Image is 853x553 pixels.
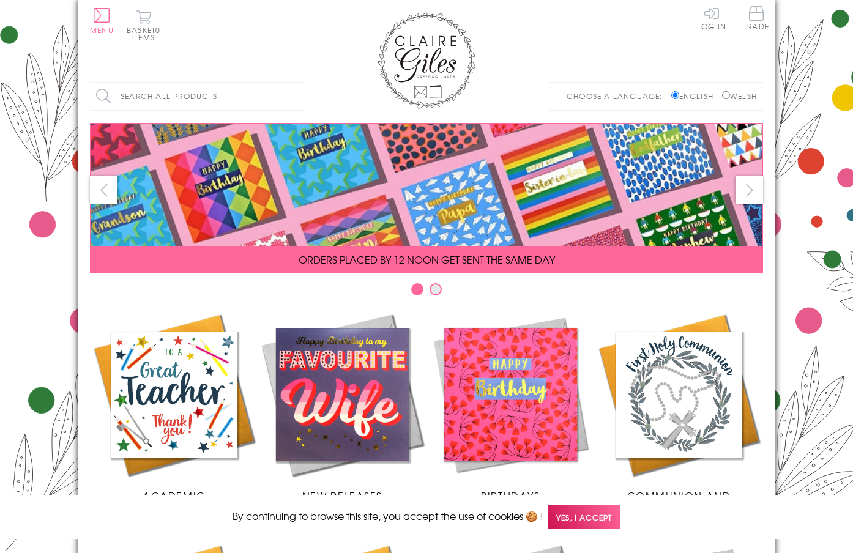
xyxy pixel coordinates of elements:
button: next [736,176,763,204]
a: Academic [90,311,258,503]
a: Birthdays [426,311,595,503]
button: Carousel Page 2 [430,283,442,295]
input: Search all products [90,83,304,110]
span: Yes, I accept [548,505,620,529]
span: New Releases [302,488,382,503]
a: New Releases [258,311,426,503]
button: Menu [90,8,114,34]
button: Carousel Page 1 (Current Slide) [411,283,423,295]
a: Trade [743,6,769,32]
button: prev [90,176,117,204]
label: Welsh [722,91,757,102]
span: Menu [90,24,114,35]
span: 0 items [132,24,160,43]
input: Welsh [722,91,730,99]
button: Basket0 items [127,10,160,41]
label: English [671,91,720,102]
input: English [671,91,679,99]
img: Claire Giles Greetings Cards [378,12,475,109]
span: Birthdays [481,488,540,503]
div: Carousel Pagination [90,283,763,302]
input: Search [292,83,304,110]
span: Communion and Confirmation [627,488,731,518]
span: Trade [743,6,769,30]
span: ORDERS PLACED BY 12 NOON GET SENT THE SAME DAY [299,252,555,267]
p: Choose a language: [567,91,669,102]
a: Communion and Confirmation [595,311,763,518]
span: Academic [143,488,206,503]
a: Log In [697,6,726,30]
